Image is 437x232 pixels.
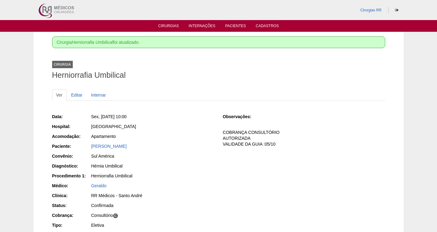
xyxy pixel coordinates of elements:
[91,222,214,228] div: Eletiva
[395,8,398,12] i: Sair
[52,133,91,139] div: Acomodação:
[52,163,91,169] div: Diagnóstico:
[52,183,91,189] div: Médico:
[52,143,91,149] div: Paciente:
[360,8,381,12] a: Cirurgias RR
[52,193,91,199] div: Clínica:
[91,114,127,119] span: Sex, [DATE] 10:00
[52,71,385,79] h1: Herniorrafia Umbilical
[52,153,91,159] div: Convênio:
[91,173,214,179] div: Herniorrafia Umbilical
[91,163,214,169] div: Hérnia Umbilical
[52,114,91,120] div: Data:
[52,89,67,101] a: Ver
[91,133,214,139] div: Apartamento
[113,213,118,218] span: C
[256,24,279,30] a: Cadastros
[91,144,127,149] a: [PERSON_NAME]
[91,183,107,188] a: Geraldo
[52,222,91,228] div: Tipo:
[91,153,214,159] div: Sul América
[158,24,179,30] a: Cirurgias
[91,193,214,199] div: RR Médicos - Santo André
[91,123,214,130] div: [GEOGRAPHIC_DATA]
[52,212,91,218] div: Cobrança:
[87,89,110,101] a: Internar
[67,89,87,101] a: Editar
[52,36,385,48] div: Cirurgia foi atualizado.
[91,212,214,218] div: Consultório
[189,24,216,30] a: Internações
[91,202,214,209] div: Confirmada
[223,130,385,147] p: COBRANÇA CONSULTÓRIO AUTORIZADA VALIDADE DA GUIA :05/10
[52,61,73,68] div: Cirurgia
[52,202,91,209] div: Status:
[52,173,91,179] div: Procedimento 1:
[52,123,91,130] div: Hospital:
[223,114,261,120] div: Observações:
[72,40,113,45] em: Herniorrafia Umbilical
[225,24,246,30] a: Pacientes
